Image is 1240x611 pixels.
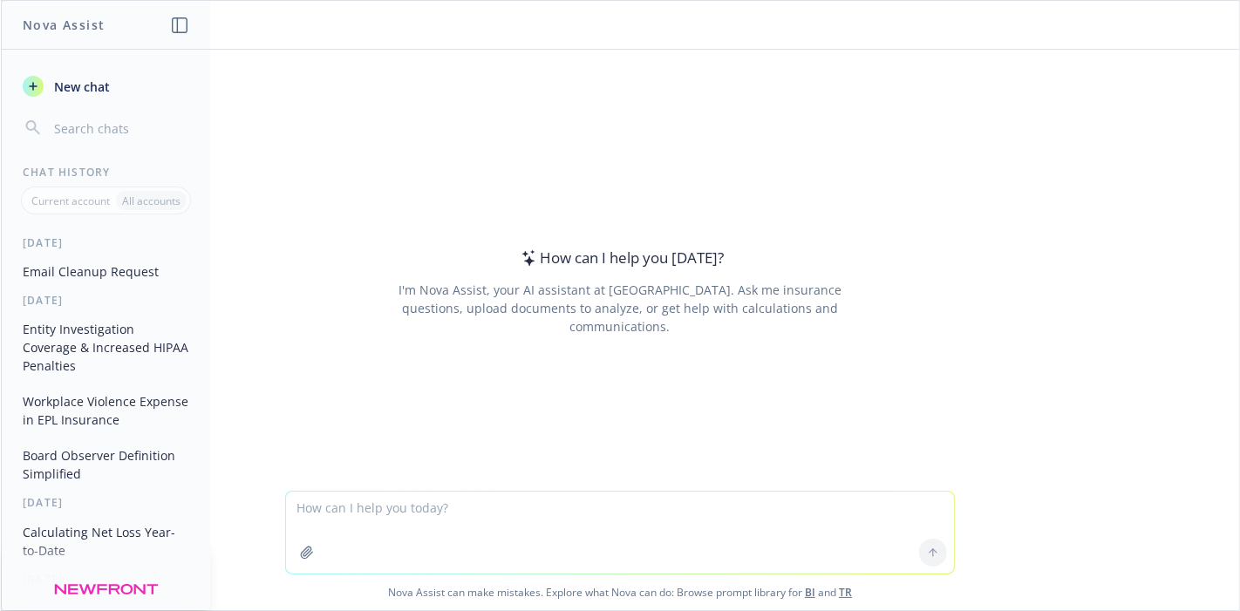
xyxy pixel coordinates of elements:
a: BI [805,585,815,600]
div: [DATE] [2,235,210,250]
div: [DATE] [2,293,210,308]
h1: Nova Assist [23,16,105,34]
div: [DATE] [2,495,210,510]
p: All accounts [122,193,181,208]
button: Email Cleanup Request [16,257,196,286]
p: Current account [31,193,110,208]
button: Workplace Violence Expense in EPL Insurance [16,387,196,434]
a: TR [839,585,852,600]
span: New chat [51,78,110,96]
div: [DATE] [2,572,210,587]
button: New chat [16,71,196,102]
input: Search chats [51,116,189,140]
button: Calculating Net Loss Year-to-Date [16,518,196,565]
div: I'm Nova Assist, your AI assistant at [GEOGRAPHIC_DATA]. Ask me insurance questions, upload docum... [374,281,865,336]
div: Chat History [2,165,210,180]
button: Board Observer Definition Simplified [16,441,196,488]
button: Entity Investigation Coverage & Increased HIPAA Penalties [16,315,196,380]
div: How can I help you [DATE]? [516,247,725,269]
span: Nova Assist can make mistakes. Explore what Nova can do: Browse prompt library for and [8,574,1232,610]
